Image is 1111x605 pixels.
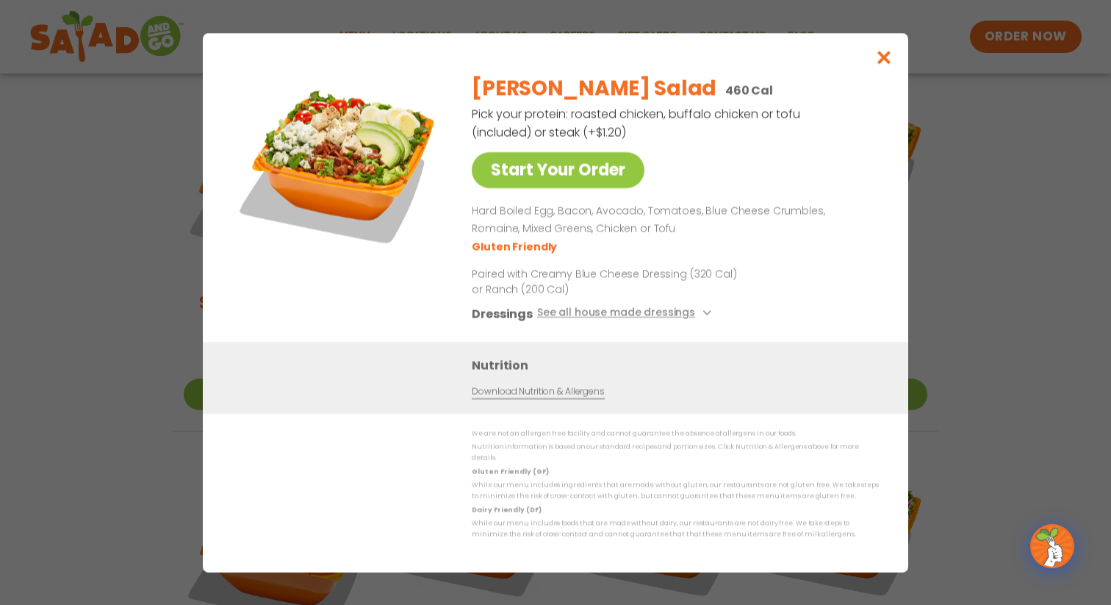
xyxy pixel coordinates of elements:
[472,384,604,398] a: Download Nutrition & Allergens
[472,467,548,476] strong: Gluten Friendly (GF)
[472,505,541,514] strong: Dairy Friendly (DF)
[472,480,879,503] p: While our menu includes ingredients that are made without gluten, our restaurants are not gluten ...
[472,429,879,440] p: We are not an allergen free facility and cannot guarantee the absence of allergens in our foods.
[236,62,442,268] img: Featured product photo for Cobb Salad
[472,518,879,541] p: While our menu includes foods that are made without dairy, our restaurants are not dairy free. We...
[472,105,802,142] p: Pick your protein: roasted chicken, buffalo chicken or tofu (included) or steak (+$1.20)
[472,239,559,254] li: Gluten Friendly
[725,82,773,100] p: 460 Cal
[1032,526,1073,567] img: wpChatIcon
[537,304,716,323] button: See all house made dressings
[860,33,908,82] button: Close modal
[472,203,873,238] p: Hard Boiled Egg, Bacon, Avocado, Tomatoes, Blue Cheese Crumbles, Romaine, Mixed Greens, Chicken o...
[472,266,744,297] p: Paired with Creamy Blue Cheese Dressing (320 Cal) or Ranch (200 Cal)
[472,304,533,323] h3: Dressings
[472,356,886,374] h3: Nutrition
[472,152,644,188] a: Start Your Order
[472,442,879,465] p: Nutrition information is based on our standard recipes and portion sizes. Click Nutrition & Aller...
[472,74,716,104] h2: [PERSON_NAME] Salad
